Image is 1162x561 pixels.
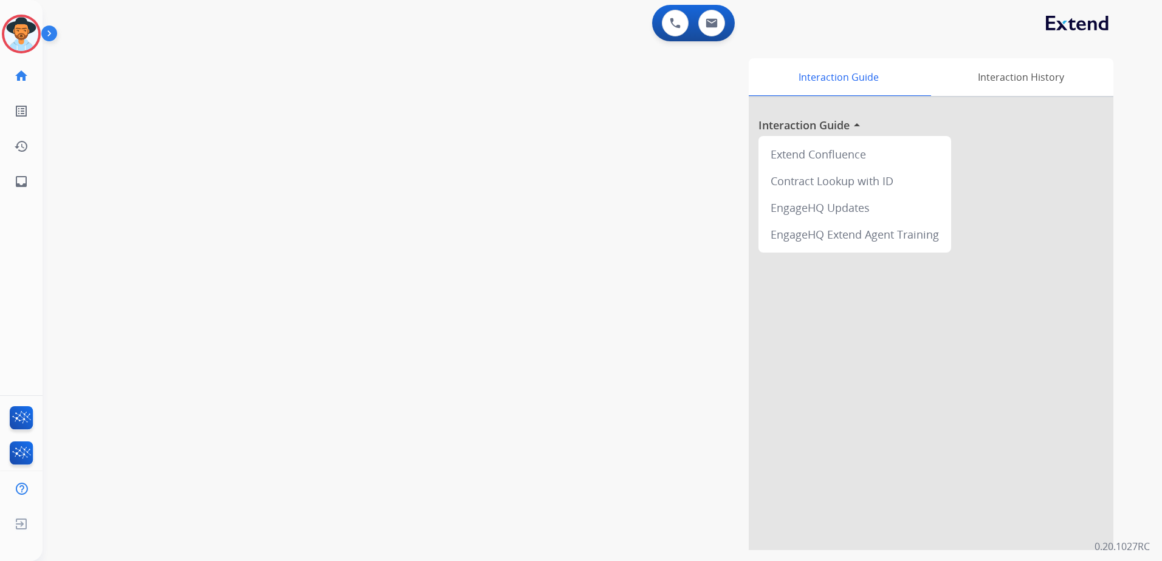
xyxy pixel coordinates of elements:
div: Extend Confluence [763,141,946,168]
div: EngageHQ Updates [763,194,946,221]
mat-icon: history [14,139,29,154]
mat-icon: home [14,69,29,83]
div: EngageHQ Extend Agent Training [763,221,946,248]
div: Interaction Guide [749,58,928,96]
div: Contract Lookup with ID [763,168,946,194]
mat-icon: list_alt [14,104,29,118]
mat-icon: inbox [14,174,29,189]
p: 0.20.1027RC [1095,539,1150,554]
img: avatar [4,17,38,51]
div: Interaction History [928,58,1113,96]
